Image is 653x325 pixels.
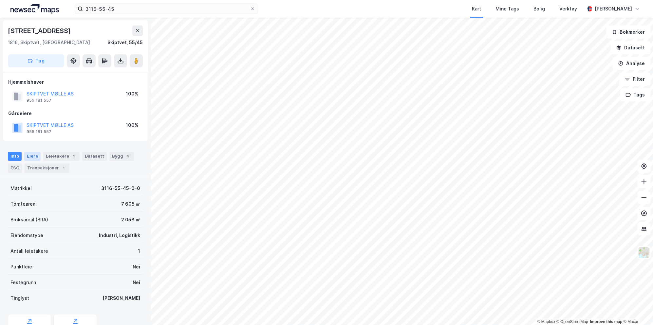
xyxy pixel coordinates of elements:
[8,54,64,67] button: Tag
[10,4,59,14] img: logo.a4113a55bc3d86da70a041830d287a7e.svg
[126,90,139,98] div: 100%
[124,153,131,160] div: 4
[10,247,48,255] div: Antall leietakere
[8,26,72,36] div: [STREET_ADDRESS]
[8,152,22,161] div: Info
[138,247,140,255] div: 1
[10,184,32,192] div: Matrikkel
[559,5,577,13] div: Verktøy
[99,231,140,239] div: Industri, Logistikk
[619,73,650,86] button: Filter
[107,39,143,46] div: Skiptvet, 55/45
[10,231,43,239] div: Eiendomstype
[25,163,69,173] div: Transaksjoner
[10,263,32,271] div: Punktleie
[533,5,545,13] div: Bolig
[590,319,622,324] a: Improve this map
[83,4,250,14] input: Søk på adresse, matrikkel, gårdeiere, leietakere eller personer
[620,294,653,325] iframe: Chat Widget
[133,279,140,286] div: Nei
[82,152,107,161] div: Datasett
[606,26,650,39] button: Bokmerker
[109,152,134,161] div: Bygg
[10,294,29,302] div: Tinglyst
[103,294,140,302] div: [PERSON_NAME]
[610,41,650,54] button: Datasett
[121,216,140,224] div: 2 058 ㎡
[537,319,555,324] a: Mapbox
[638,246,650,259] img: Z
[101,184,140,192] div: 3116-55-45-0-0
[612,57,650,70] button: Analyse
[24,152,41,161] div: Eiere
[126,121,139,129] div: 100%
[10,200,37,208] div: Tomteareal
[133,263,140,271] div: Nei
[10,216,48,224] div: Bruksareal (BRA)
[43,152,80,161] div: Leietakere
[8,163,22,173] div: ESG
[70,153,77,160] div: 1
[8,110,142,117] div: Gårdeiere
[8,39,90,46] div: 1816, Skiptvet, [GEOGRAPHIC_DATA]
[60,165,67,171] div: 1
[495,5,519,13] div: Mine Tags
[27,129,51,134] div: 955 181 557
[10,279,36,286] div: Festegrunn
[620,88,650,101] button: Tags
[8,78,142,86] div: Hjemmelshaver
[472,5,481,13] div: Kart
[595,5,632,13] div: [PERSON_NAME]
[620,294,653,325] div: Kontrollprogram for chat
[121,200,140,208] div: 7 605 ㎡
[556,319,588,324] a: OpenStreetMap
[27,98,51,103] div: 955 181 557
